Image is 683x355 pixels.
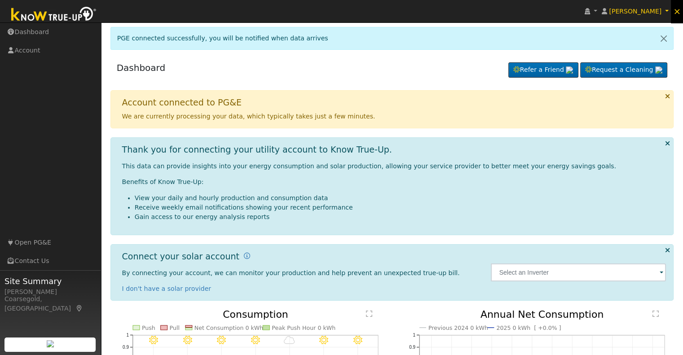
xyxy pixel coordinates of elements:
i: 9/26 - Clear [183,336,192,345]
i: 9/28 - Clear [251,336,260,345]
a: I don't have a solar provider [122,285,212,292]
text: 2025 0 kWh [ +0.0% ] [496,324,561,331]
a: Request a Cleaning [580,62,667,78]
div: PGE connected successfully, you will be notified when data arrives [110,27,674,50]
span: [PERSON_NAME] [609,8,661,15]
text:  [652,310,659,317]
text: 1 [126,333,129,337]
text: Pull [169,324,179,331]
img: retrieve [47,340,54,347]
li: View your daily and hourly production and consumption data [135,193,666,203]
text: Annual Net Consumption [480,309,604,320]
text: Consumption [223,309,288,320]
h1: Connect your solar account [122,251,239,262]
h1: Account connected to PG&E [122,97,242,108]
span: This data can provide insights into your energy consumption and solar production, allowing your s... [122,162,616,170]
input: Select an Inverter [491,263,666,281]
span: × [673,6,681,17]
i: 9/29 - Cloudy [284,336,295,345]
div: Coarsegold, [GEOGRAPHIC_DATA] [4,294,96,313]
span: Site Summary [4,275,96,287]
p: Benefits of Know True-Up: [122,177,666,187]
i: 9/27 - Clear [217,336,226,345]
i: 9/30 - MostlyClear [319,336,328,345]
text: 0.9 [123,345,129,350]
i: 10/01 - Clear [353,336,362,345]
h1: Thank you for connecting your utility account to Know True-Up. [122,145,392,155]
span: We are currently processing your data, which typically takes just a few minutes. [122,113,375,120]
text: 1 [413,333,415,337]
li: Gain access to our energy analysis reports [135,212,666,222]
img: Know True-Up [7,5,101,25]
div: [PERSON_NAME] [4,287,96,297]
a: Refer a Friend [508,62,578,78]
text: Peak Push Hour 0 kWh [272,324,335,331]
img: retrieve [655,66,662,74]
text: Net Consumption 0 kWh [194,324,263,331]
a: Dashboard [117,62,166,73]
span: By connecting your account, we can monitor your production and help prevent an unexpected true-up... [122,269,460,276]
text: 0.9 [409,345,415,350]
a: Map [75,305,84,312]
text: Previous 2024 0 kWh [428,324,488,331]
a: Close [654,27,673,49]
li: Receive weekly email notifications showing your recent performance [135,203,666,212]
img: retrieve [566,66,573,74]
text: Push [142,324,155,331]
i: 9/25 - Clear [149,336,158,345]
text:  [366,310,372,317]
